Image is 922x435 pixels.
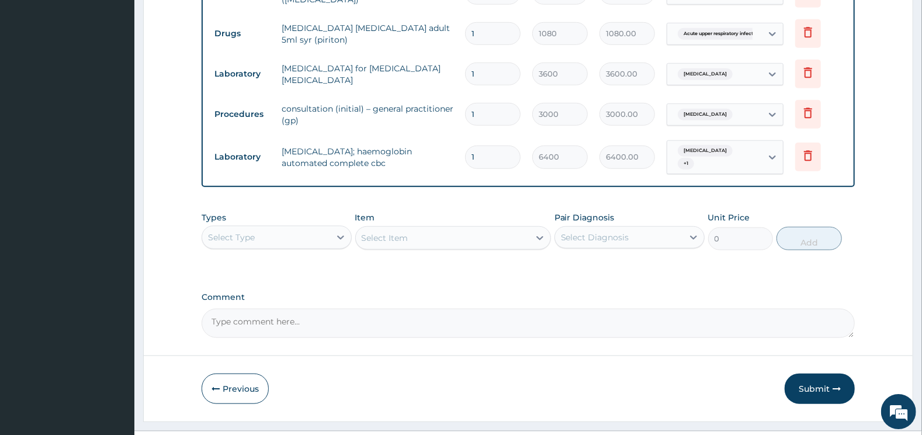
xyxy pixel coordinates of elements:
span: [MEDICAL_DATA] [678,68,733,80]
td: [MEDICAL_DATA] for [MEDICAL_DATA] [MEDICAL_DATA] [276,57,460,92]
label: Unit Price [708,212,750,223]
button: Previous [202,374,269,404]
div: Select Diagnosis [561,232,629,243]
label: Pair Diagnosis [554,212,615,223]
img: d_794563401_company_1708531726252_794563401 [22,58,47,88]
button: Submit [785,374,855,404]
span: [MEDICAL_DATA] [678,145,733,157]
span: Acute upper respiratory infect... [678,28,762,40]
div: Minimize live chat window [192,6,220,34]
div: Chat with us now [61,65,196,81]
td: Laboratory [209,146,276,168]
label: Comment [202,292,855,302]
td: [MEDICAL_DATA]; haemoglobin automated complete cbc [276,140,460,175]
span: + 1 [678,158,694,170]
div: Select Type [208,232,255,243]
textarea: Type your message and hit 'Enter' [6,301,223,342]
td: Drugs [209,23,276,44]
span: We're online! [68,138,161,256]
td: Procedures [209,103,276,125]
span: [MEDICAL_DATA] [678,109,733,120]
td: [MEDICAL_DATA] [MEDICAL_DATA] adult 5ml syr (piriton) [276,16,460,51]
td: Laboratory [209,63,276,85]
button: Add [777,227,842,250]
td: consultation (initial) – general practitioner (gp) [276,97,460,132]
label: Types [202,213,226,223]
label: Item [355,212,375,223]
